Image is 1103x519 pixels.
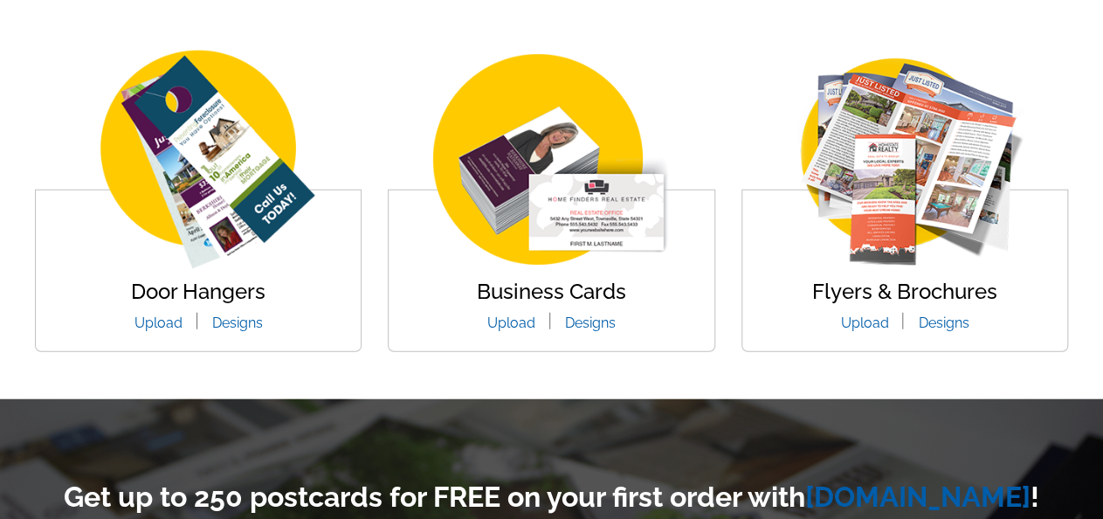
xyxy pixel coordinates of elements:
img: flyer-card.png [761,50,1049,273]
img: business-card.png [407,50,695,273]
a: Door Hangers [121,280,276,309]
a: Upload [121,315,196,331]
img: door-hanger-img.png [54,50,342,273]
h2: Get up to 250 postcards for FREE on your first order with ! [35,481,1068,514]
a: Upload [474,315,548,331]
a: Designs [199,315,276,331]
iframe: LiveChat chat widget [754,113,1103,519]
a: Designs [552,315,629,331]
a: Business Cards [474,280,629,309]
